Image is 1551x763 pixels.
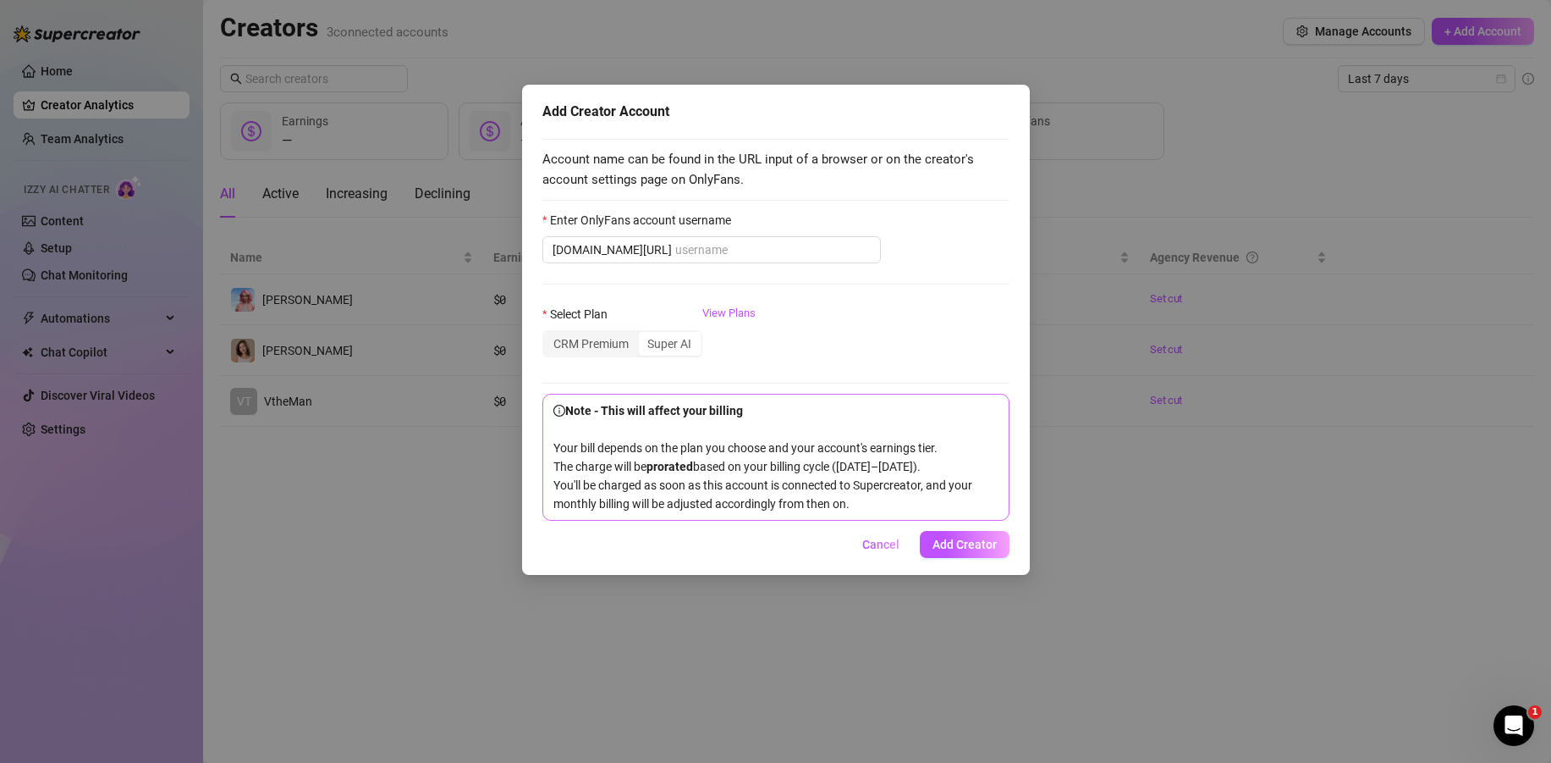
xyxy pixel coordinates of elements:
span: info-circle [553,405,565,417]
div: Profile image for Nir [230,27,264,61]
span: Search for help [35,372,137,390]
a: View Plans [702,305,756,373]
span: Add Creator [932,538,997,551]
span: Messages [140,571,199,583]
div: CRM Premium [544,332,638,356]
div: Close [291,27,322,58]
div: Supercreator's AI credits [25,498,314,529]
div: Start Here: Product Overview [25,467,314,498]
div: Super AI [638,332,701,356]
button: Add Creator [920,531,1009,558]
label: Select Plan [542,305,619,323]
span: Your bill depends on the plan you choose and your account's earnings tier. The charge will be bas... [553,404,972,511]
span: Cancel [862,538,899,551]
div: segmented control [542,330,702,357]
a: 📢 Join Our Telegram Channel [25,308,314,340]
button: Search for help [25,363,314,397]
div: Start Here: Product Overview [35,473,283,491]
div: 📢 Join Our Telegram Channel [35,315,283,333]
div: Message Online Fans automation [35,442,283,460]
iframe: Intercom live chat [1493,705,1534,746]
p: How can we help? [34,178,305,207]
button: Messages [113,528,225,596]
div: Message Online Fans automation [25,435,314,467]
img: Profile image for Giselle [198,27,232,61]
img: Profile image for Ella [166,27,200,61]
div: We typically reply in a few hours [35,260,283,278]
div: Send us a message [35,242,283,260]
img: logo [34,36,132,56]
div: Super Mass [25,404,314,435]
div: Add Creator Account [542,102,1009,122]
span: [DOMAIN_NAME][URL] [553,241,672,259]
span: Help [268,571,295,583]
p: Hi [PERSON_NAME] 👋 [34,120,305,178]
button: Cancel [849,531,913,558]
span: 1 [1528,705,1542,719]
div: Super Mass [35,411,283,428]
span: Home [37,571,75,583]
label: Enter OnlyFans account username [542,211,742,229]
div: Supercreator's AI credits [35,505,283,522]
div: Send us a messageWe typically reply in a few hours [17,228,322,292]
button: Help [226,528,338,596]
span: Account name can be found in the URL input of a browser or on the creator's account settings page... [542,150,1009,190]
b: prorated [646,460,693,473]
input: Enter OnlyFans account username [675,241,871,259]
strong: Note - This will affect your billing [553,404,743,417]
